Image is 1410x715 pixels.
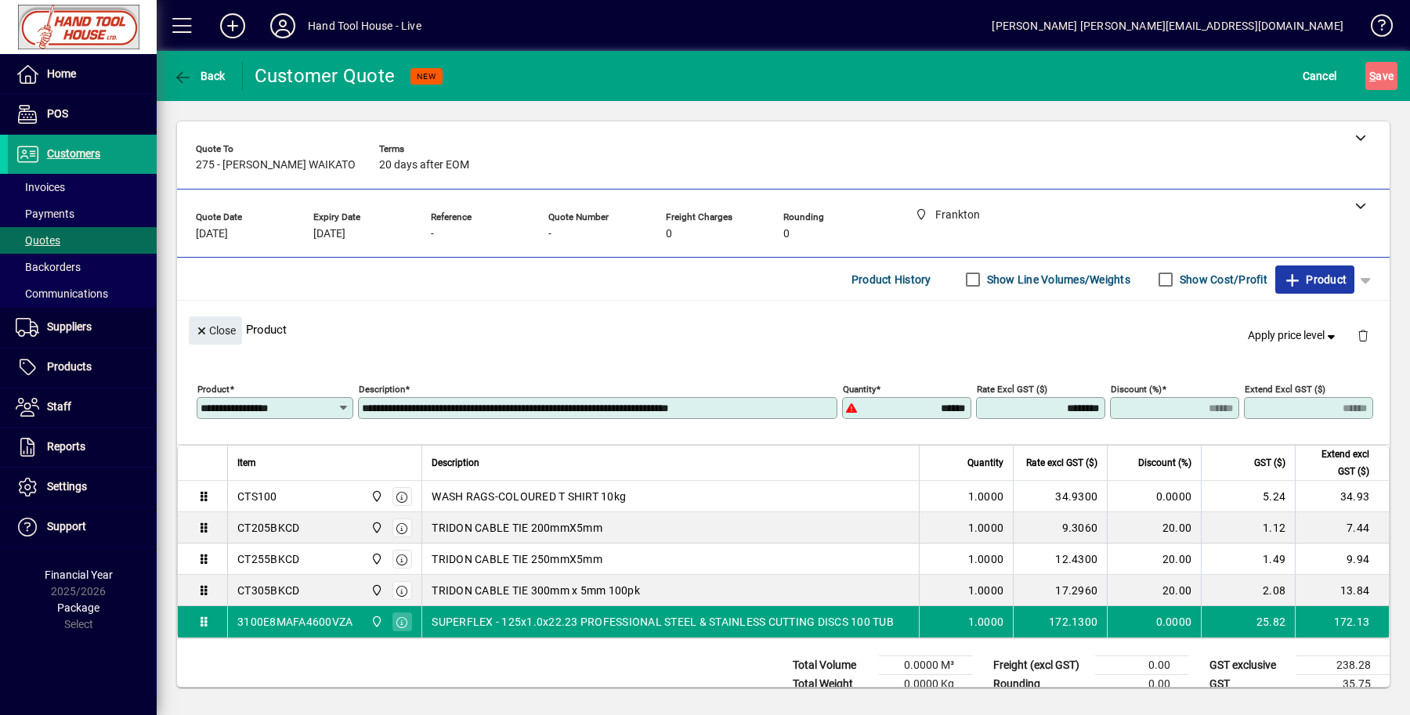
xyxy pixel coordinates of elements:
[8,388,157,427] a: Staff
[843,384,876,395] mat-label: Quantity
[417,71,436,81] span: NEW
[845,265,938,294] button: Product History
[8,254,157,280] a: Backorders
[1201,512,1295,543] td: 1.12
[367,613,385,630] span: Frankton
[8,174,157,200] a: Invoices
[1295,481,1389,512] td: 34.93
[47,320,92,333] span: Suppliers
[8,280,157,307] a: Communications
[47,107,68,120] span: POS
[1202,675,1296,694] td: GST
[8,95,157,134] a: POS
[1296,656,1390,675] td: 238.28
[666,228,672,240] span: 0
[47,147,100,160] span: Customers
[237,551,299,567] div: CT255BKCD
[1023,551,1097,567] div: 12.4300
[237,583,299,598] div: CT305BKCD
[1305,446,1369,480] span: Extend excl GST ($)
[8,200,157,227] a: Payments
[196,228,228,240] span: [DATE]
[197,384,230,395] mat-label: Product
[1202,656,1296,675] td: GST exclusive
[968,551,1004,567] span: 1.0000
[208,12,258,40] button: Add
[432,614,894,630] span: SUPERFLEX - 125x1.0x22.23 PROFESSIONAL STEEL & STAINLESS CUTTING DISCS 100 TUB
[8,348,157,387] a: Products
[432,489,626,504] span: WASH RAGS-COLOURED T SHIRT 10kg
[16,234,60,247] span: Quotes
[1303,63,1337,88] span: Cancel
[45,569,113,581] span: Financial Year
[57,601,99,614] span: Package
[1107,512,1201,543] td: 20.00
[968,614,1004,630] span: 1.0000
[1023,489,1097,504] div: 34.9300
[432,520,602,536] span: TRIDON CABLE TIE 200mmX5mm
[16,261,81,273] span: Backorders
[1365,62,1397,90] button: Save
[1201,606,1295,637] td: 25.82
[432,454,479,471] span: Description
[1295,512,1389,543] td: 7.44
[16,181,65,193] span: Invoices
[1107,543,1201,575] td: 20.00
[258,12,308,40] button: Profile
[432,583,640,598] span: TRIDON CABLE TIE 300mm x 5mm 100pk
[968,520,1004,536] span: 1.0000
[1283,267,1347,292] span: Product
[984,272,1130,287] label: Show Line Volumes/Weights
[1248,327,1339,344] span: Apply price level
[177,301,1390,358] div: Product
[432,551,602,567] span: TRIDON CABLE TIE 250mmX5mm
[1344,316,1382,354] button: Delete
[367,551,385,568] span: Frankton
[379,159,469,172] span: 20 days after EOM
[359,384,405,395] mat-label: Description
[1138,454,1191,471] span: Discount (%)
[783,228,790,240] span: 0
[985,675,1095,694] td: Rounding
[1242,322,1345,350] button: Apply price level
[1201,575,1295,606] td: 2.08
[8,428,157,467] a: Reports
[47,440,85,453] span: Reports
[237,520,299,536] div: CT205BKCD
[1107,481,1201,512] td: 0.0000
[1026,454,1097,471] span: Rate excl GST ($)
[47,360,92,373] span: Products
[785,675,879,694] td: Total Weight
[237,614,352,630] div: 3100E8MAFA4600VZA
[785,656,879,675] td: Total Volume
[1295,543,1389,575] td: 9.94
[196,159,356,172] span: 275 - [PERSON_NAME] WAIKATO
[1023,583,1097,598] div: 17.2960
[313,228,345,240] span: [DATE]
[1107,575,1201,606] td: 20.00
[367,488,385,505] span: Frankton
[367,519,385,536] span: Frankton
[237,489,277,504] div: CTS100
[1369,63,1394,88] span: ave
[47,67,76,80] span: Home
[968,489,1004,504] span: 1.0000
[1107,606,1201,637] td: 0.0000
[47,520,86,533] span: Support
[8,55,157,94] a: Home
[8,227,157,254] a: Quotes
[16,287,108,300] span: Communications
[308,13,421,38] div: Hand Tool House - Live
[1254,454,1285,471] span: GST ($)
[195,318,236,344] span: Close
[1201,543,1295,575] td: 1.49
[1299,62,1341,90] button: Cancel
[1245,384,1325,395] mat-label: Extend excl GST ($)
[1275,265,1354,294] button: Product
[992,13,1343,38] div: [PERSON_NAME] [PERSON_NAME][EMAIL_ADDRESS][DOMAIN_NAME]
[8,308,157,347] a: Suppliers
[1023,520,1097,536] div: 9.3060
[431,228,434,240] span: -
[1359,3,1390,54] a: Knowledge Base
[851,267,931,292] span: Product History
